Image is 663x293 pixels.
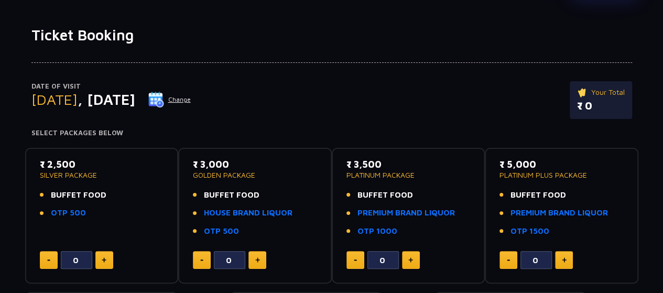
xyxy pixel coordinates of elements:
img: ticket [577,86,588,98]
p: Your Total [577,86,625,98]
h1: Ticket Booking [31,26,632,44]
img: plus [408,257,413,263]
p: ₹ 5,000 [499,157,624,171]
span: BUFFET FOOD [204,189,259,201]
span: BUFFET FOOD [51,189,106,201]
p: ₹ 0 [577,98,625,114]
img: plus [562,257,567,263]
a: OTP 1000 [357,225,397,237]
h4: Select Packages Below [31,129,632,137]
button: Change [148,91,191,108]
p: ₹ 3,500 [346,157,471,171]
span: BUFFET FOOD [510,189,566,201]
a: PREMIUM BRAND LIQUOR [510,207,608,219]
a: PREMIUM BRAND LIQUOR [357,207,455,219]
img: minus [200,259,203,261]
a: HOUSE BRAND LIQUOR [204,207,292,219]
p: ₹ 2,500 [40,157,164,171]
a: OTP 500 [51,207,86,219]
img: minus [47,259,50,261]
span: [DATE] [31,91,78,108]
a: OTP 500 [204,225,239,237]
p: SILVER PACKAGE [40,171,164,179]
p: Date of Visit [31,81,191,92]
img: plus [255,257,260,263]
p: PLATINUM PLUS PACKAGE [499,171,624,179]
span: BUFFET FOOD [357,189,413,201]
img: plus [102,257,106,263]
span: , [DATE] [78,91,135,108]
img: minus [507,259,510,261]
a: OTP 1500 [510,225,549,237]
p: GOLDEN PACKAGE [193,171,317,179]
img: minus [354,259,357,261]
p: PLATINUM PACKAGE [346,171,471,179]
p: ₹ 3,000 [193,157,317,171]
